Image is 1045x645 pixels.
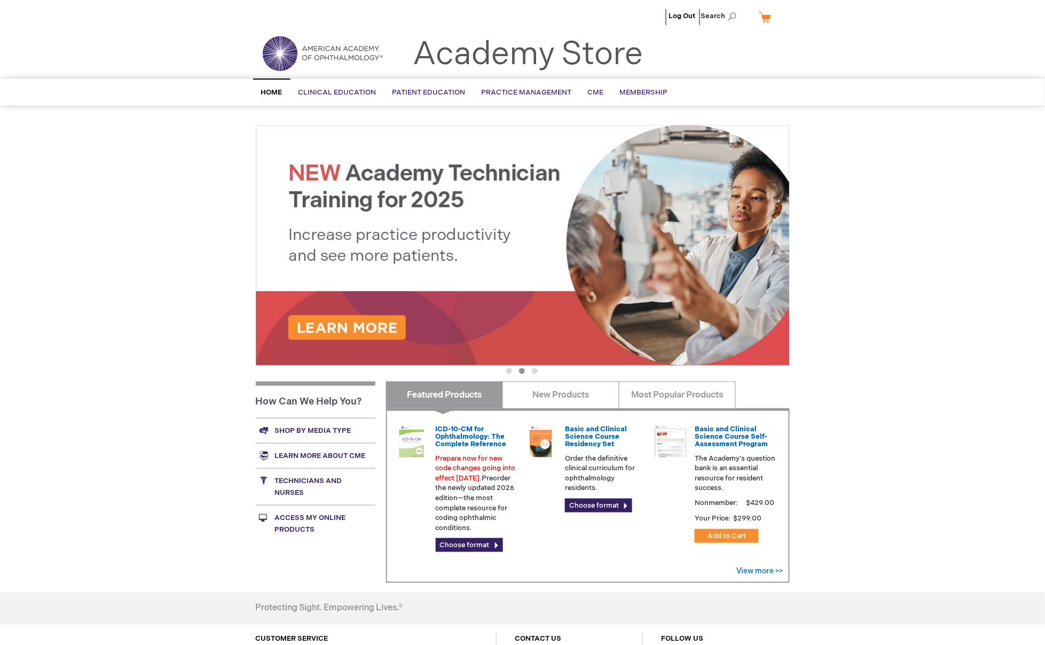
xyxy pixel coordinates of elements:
a: Technicians and nurses [256,468,375,505]
p: Order the definitive clinical curriculum for ophthalmology residents. [565,454,646,493]
a: Academy Store [413,35,643,74]
img: 0120008u_42.png [396,425,428,457]
a: Basic and Clinical Science Course Residency Set [565,425,627,449]
button: 1 of 3 [506,368,512,374]
img: bcscself_20.jpg [655,425,687,457]
span: Home [261,88,282,97]
a: Learn more about CME [256,443,375,468]
a: Log Out [669,12,696,20]
a: View more >> [737,566,783,576]
span: Practice Management [482,88,572,97]
a: CONTACT US [515,634,562,643]
a: Access My Online Products [256,505,375,542]
a: Featured Products [386,382,503,408]
a: Choose format [565,499,632,512]
button: 3 of 3 [532,368,538,374]
a: CUSTOMER SERVICE [256,634,328,643]
a: ICD-10-CM for Ophthalmology: The Complete Reference [436,425,507,449]
span: Patient Education [392,88,466,97]
a: Shop by media type [256,418,375,443]
strong: Nonmember: [695,496,738,510]
h4: Protecting Sight. Empowering Lives.® [256,603,403,613]
span: Clinical Education [298,88,376,97]
p: The Academy's question bank is an essential resource for resident success. [695,454,776,493]
span: Search [701,5,742,27]
span: CME [588,88,604,97]
a: Choose format [436,538,503,552]
span: $429.00 [744,499,776,507]
a: Basic and Clinical Science Course Self-Assessment Program [695,425,768,449]
a: FOLLOW US [662,634,704,643]
span: Add to Cart [708,532,746,540]
img: 02850963u_47.png [525,425,557,457]
span: Membership [620,88,668,97]
strong: Your Price: [695,514,730,523]
a: Most Popular Products [619,382,736,408]
a: New Products [502,382,619,408]
button: Add to Cart [695,529,759,543]
font: Prepare now for new code changes going into effect [DATE]. [436,454,516,483]
h1: How Can We Help You? [256,382,375,418]
p: Preorder the newly updated 2026 edition—the most complete resource for coding ophthalmic conditions. [436,454,517,533]
span: $299.00 [732,514,763,523]
button: 2 of 3 [519,368,525,374]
